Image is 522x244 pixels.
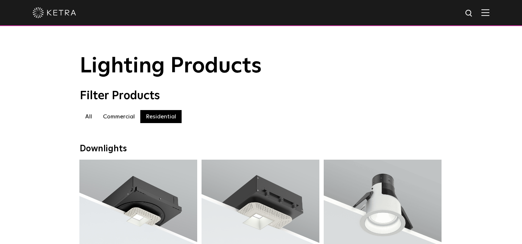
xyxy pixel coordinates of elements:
[80,110,98,123] label: All
[481,9,489,16] img: Hamburger%20Nav.svg
[140,110,182,123] label: Residential
[80,55,262,77] span: Lighting Products
[80,89,442,103] div: Filter Products
[465,9,474,18] img: search icon
[80,144,442,154] div: Downlights
[98,110,140,123] label: Commercial
[33,7,76,18] img: ketra-logo-2019-white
